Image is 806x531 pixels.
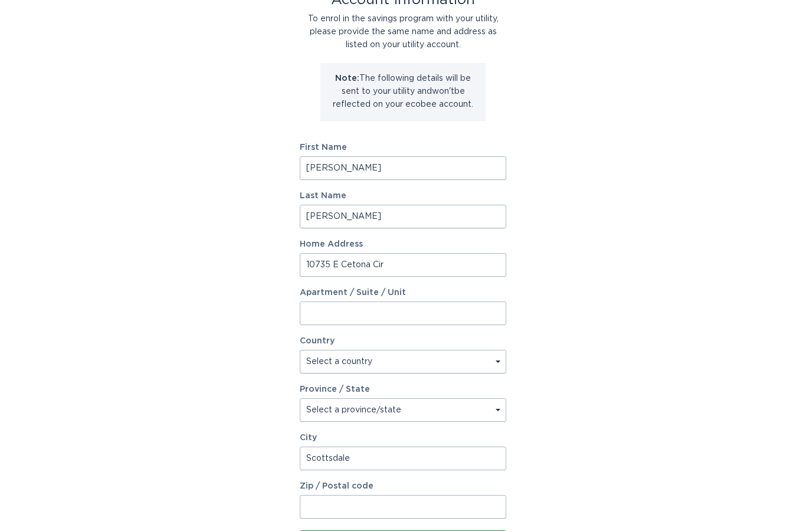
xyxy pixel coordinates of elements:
label: Zip / Postal code [300,482,506,490]
label: Apartment / Suite / Unit [300,289,506,297]
label: Country [300,337,335,345]
label: Home Address [300,240,506,248]
label: First Name [300,143,506,152]
label: Last Name [300,192,506,200]
div: To enrol in the savings program with your utility, please provide the same name and address as li... [300,12,506,51]
label: Province / State [300,385,370,394]
strong: Note: [335,74,359,83]
p: The following details will be sent to your utility and won't be reflected on your ecobee account. [329,72,477,111]
label: City [300,434,506,442]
